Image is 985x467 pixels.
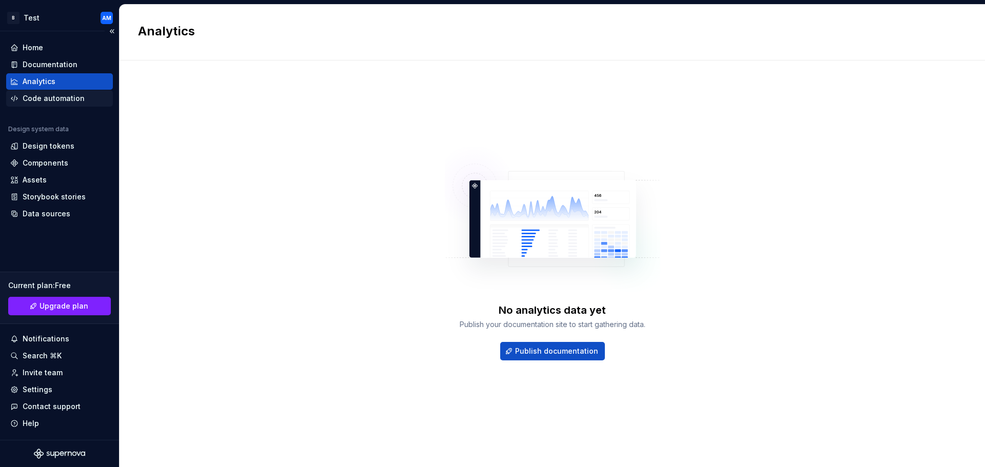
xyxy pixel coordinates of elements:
span: Upgrade plan [40,301,88,311]
a: Assets [6,172,113,188]
div: Design tokens [23,141,74,151]
a: Documentation [6,56,113,73]
div: No analytics data yet [499,303,606,317]
a: Invite team [6,364,113,381]
a: Upgrade plan [8,297,111,315]
div: Help [23,418,39,429]
div: AM [102,14,111,22]
a: Settings [6,381,113,398]
h2: Analytics [138,23,954,39]
a: Home [6,39,113,56]
div: Storybook stories [23,192,86,202]
div: Current plan : Free [8,280,111,291]
button: Search ⌘K [6,348,113,364]
div: Settings [23,384,52,395]
div: Documentation [23,59,77,70]
div: Search ⌘K [23,351,62,361]
a: Storybook stories [6,189,113,205]
div: Components [23,158,68,168]
div: Notifications [23,334,69,344]
a: Code automation [6,90,113,107]
div: Home [23,43,43,53]
button: Notifications [6,331,113,347]
a: Design tokens [6,138,113,154]
button: Contact support [6,398,113,415]
div: Data sources [23,209,70,219]
a: Components [6,155,113,171]
div: Publish your documentation site to start gathering data. [460,319,645,330]
a: Data sources [6,206,113,222]
div: Design system data [8,125,69,133]
button: Collapse sidebar [105,24,119,38]
div: Analytics [23,76,55,87]
div: Code automation [23,93,85,104]
div: Test [24,13,40,23]
button: BTestAM [2,7,117,29]
div: Invite team [23,368,63,378]
a: Analytics [6,73,113,90]
svg: Supernova Logo [34,449,85,459]
button: Help [6,415,113,432]
span: Publish documentation [515,346,598,356]
div: B [7,12,19,24]
div: Contact support [23,401,81,412]
div: Assets [23,175,47,185]
button: Publish documentation [500,342,605,360]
